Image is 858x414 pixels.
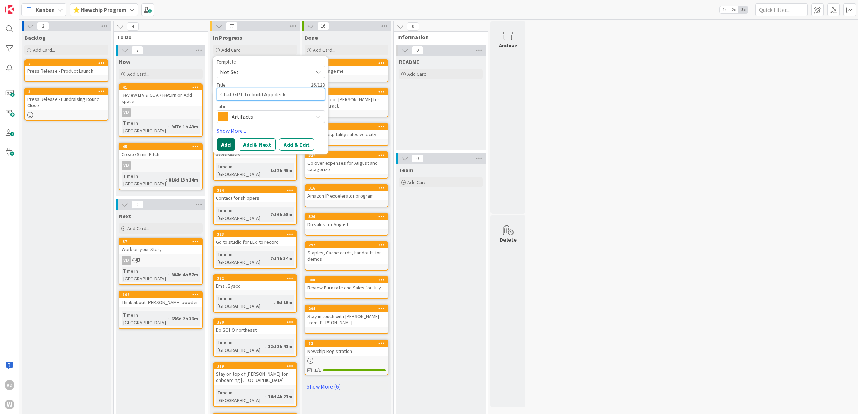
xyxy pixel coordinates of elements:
div: VD [122,108,131,117]
div: 311 [305,124,388,130]
div: 13Newchip Registration [305,340,388,356]
span: 1/1 [314,367,321,374]
div: 6 [25,60,108,66]
a: 319Stay on top of [PERSON_NAME] for onboarding [GEOGRAPHIC_DATA]Time in [GEOGRAPHIC_DATA]:14d 4h 21m [213,362,297,407]
span: 2x [729,6,739,13]
span: To Do [117,34,199,40]
div: Time in [GEOGRAPHIC_DATA] [216,339,265,354]
a: 3Press Release - Fundraising Round Close [24,88,108,121]
span: : [268,167,269,174]
span: In Progress [213,34,242,41]
div: 321Stay on top of [PERSON_NAME] for ALTRD contract [305,89,388,110]
div: Stay in touch with [PERSON_NAME] from [PERSON_NAME] [305,312,388,327]
div: 321 [305,89,388,95]
span: Kanban [36,6,55,14]
div: VD [5,380,14,390]
div: 1d 2h 45m [269,167,294,174]
div: 3 [28,89,108,94]
div: 12d 8h 41m [266,342,294,350]
button: Add & Edit [279,138,314,151]
div: 327Go over expenses for August and catagorize [305,152,388,174]
div: 37 [119,238,202,245]
span: : [274,298,275,306]
a: 323Go to studio for LExi to recordTime in [GEOGRAPHIC_DATA]:7d 7h 34m [213,230,297,269]
label: Title [217,82,226,88]
div: 319 [217,364,296,369]
a: Show More... [217,126,325,135]
div: 41Review LTV & COA / Return on Add space [119,84,202,106]
div: 7d 6h 58m [269,210,294,218]
div: Stay on top of [PERSON_NAME] for ALTRD contract [305,95,388,110]
div: VD [122,161,131,170]
textarea: Chat GPT to build App deck [217,88,325,101]
span: 2 [131,200,143,209]
span: : [168,315,169,323]
div: 319 [214,363,296,369]
div: 327 [305,152,388,158]
div: 294 [308,306,388,311]
div: 298 [305,60,388,66]
div: Think about [PERSON_NAME] powder [119,298,202,307]
span: Add Card... [407,179,430,185]
b: ⭐ Newchip Program [73,6,126,13]
span: : [268,210,269,218]
a: 45Create 9 min PitchVDTime in [GEOGRAPHIC_DATA]:816d 13h 14m [119,143,203,190]
div: Press Release - Fundraising Round Close [25,95,108,110]
div: 324Contact for shippers [214,187,296,202]
div: 326Do sales for August [305,214,388,229]
div: 320 [214,319,296,325]
a: 308Review Burn rate and Sales for July [305,276,388,299]
span: Add Card... [313,47,335,53]
div: 297Staples, Cache cards, handouts for demos [305,242,388,264]
a: Show More (6) [305,381,388,392]
span: : [168,123,169,131]
div: VD [119,108,202,117]
div: 14d 4h 21m [266,393,294,400]
div: 6 [28,61,108,66]
span: Add Card... [221,47,244,53]
div: Review Burn rate and Sales for July [305,283,388,292]
div: 326 [305,214,388,220]
div: Time in [GEOGRAPHIC_DATA] [122,119,168,134]
div: Press Release - Product Launch [25,66,108,75]
span: 1x [720,6,729,13]
a: 297Staples, Cache cards, handouts for demos [305,241,388,271]
div: Email Sysco [214,281,296,290]
div: 106 [119,291,202,298]
div: 106 [123,292,202,297]
div: 308 [308,278,388,282]
span: Label [217,104,228,109]
span: : [268,254,269,262]
span: Template [217,59,236,64]
div: 311 [308,124,388,129]
a: 316Amazon IP excelerator program [305,184,388,207]
a: 311Update Hospitality sales velocity [305,123,388,146]
a: 298Update range me [305,59,388,82]
span: 0 [412,46,423,54]
span: : [265,342,266,350]
div: Time in [GEOGRAPHIC_DATA] [122,172,166,187]
div: 9d 16m [275,298,294,306]
div: Time in [GEOGRAPHIC_DATA] [216,207,268,222]
span: Add Card... [127,225,150,231]
span: Artifacts [232,112,309,121]
span: 2 [37,22,49,30]
div: 324 [214,187,296,193]
a: 106Think about [PERSON_NAME] powderTime in [GEOGRAPHIC_DATA]:656d 2h 36m [119,291,203,329]
button: Add & Next [239,138,276,151]
div: Amazon IP excelerator program [305,191,388,200]
a: 325[URL][DOMAIN_NAME] Southern Cali sales distroTime in [GEOGRAPHIC_DATA]:1d 2h 45m [213,136,297,181]
div: Do sales for August [305,220,388,229]
a: 41Review LTV & COA / Return on Add spaceVDTime in [GEOGRAPHIC_DATA]:947d 1h 49m [119,83,203,137]
button: Add [217,138,235,151]
span: 4 [127,22,139,31]
span: : [265,393,266,400]
div: Do SOHO northeast [214,325,296,334]
span: Backlog [24,34,46,41]
div: 316 [305,185,388,191]
a: 322Email SyscoTime in [GEOGRAPHIC_DATA]:9d 16m [213,274,297,313]
div: 3 [25,88,108,95]
span: Done [305,34,318,41]
div: VD [119,161,202,170]
span: Add Card... [407,71,430,77]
